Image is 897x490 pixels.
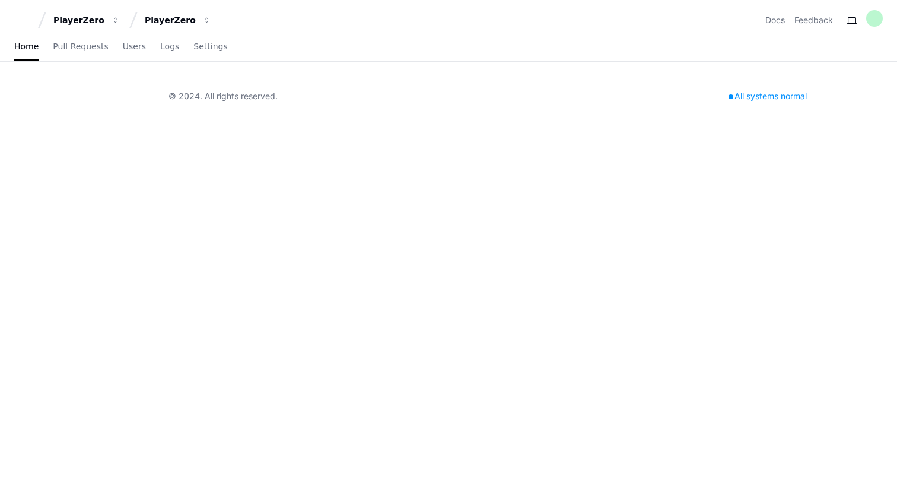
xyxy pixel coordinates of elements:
[145,14,196,26] div: PlayerZero
[14,33,39,61] a: Home
[168,90,278,102] div: © 2024. All rights reserved.
[721,88,814,105] div: All systems normal
[160,33,179,61] a: Logs
[53,14,104,26] div: PlayerZero
[160,43,179,50] span: Logs
[193,43,227,50] span: Settings
[193,33,227,61] a: Settings
[53,43,108,50] span: Pull Requests
[794,14,833,26] button: Feedback
[140,10,216,31] button: PlayerZero
[14,43,39,50] span: Home
[123,33,146,61] a: Users
[123,43,146,50] span: Users
[53,33,108,61] a: Pull Requests
[765,14,785,26] a: Docs
[49,10,125,31] button: PlayerZero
